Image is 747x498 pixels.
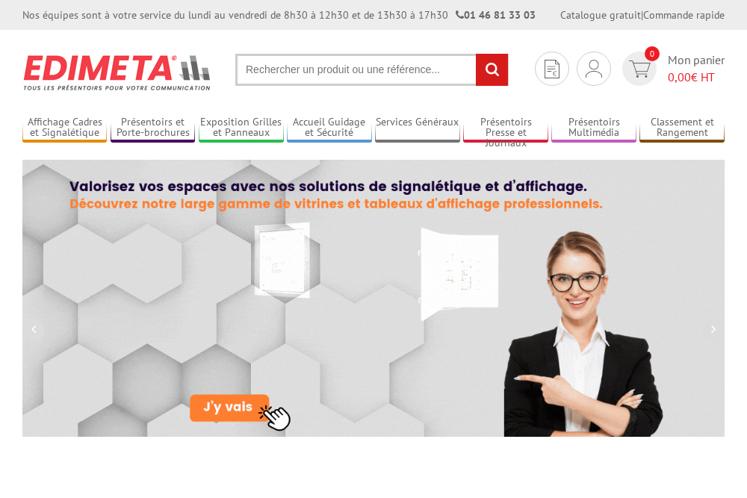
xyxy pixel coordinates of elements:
img: devis rapide [629,60,651,78]
a: Accueil Guidage et Sécurité [287,116,371,140]
input: rechercher [476,54,508,86]
a: Classement et Rangement [639,116,724,140]
a: Présentoirs Multimédia [551,116,636,140]
a: Présentoirs et Porte-brochures [111,116,195,140]
a: Catalogue gratuit [560,8,641,22]
img: devis rapide [586,60,602,78]
span: 0,00 [668,69,691,84]
img: Présentoir, panneau, stand - Edimeta - PLV, affichage, mobilier bureau, entreprise [22,45,213,100]
a: Commande rapide [643,8,725,22]
a: Exposition Grilles et Panneaux [199,116,283,140]
div: | [560,7,725,22]
input: Rechercher un produit ou une référence... [235,54,509,86]
a: Présentoirs Presse et Journaux [463,116,548,140]
span: Mon panier [668,52,725,86]
span: € HT [668,69,725,86]
div: Nos équipes sont à votre service du lundi au vendredi de 8h30 à 12h30 et de 13h30 à 17h30 [22,7,536,22]
a: devis rapide 0 Mon panier 0,00€ HT [619,52,725,86]
img: devis rapide [545,60,560,78]
a: Affichage Cadres et Signalétique [22,116,107,140]
strong: 01 46 81 33 03 [456,8,536,22]
a: Services Généraux [375,116,459,140]
span: 0 [645,46,660,61]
